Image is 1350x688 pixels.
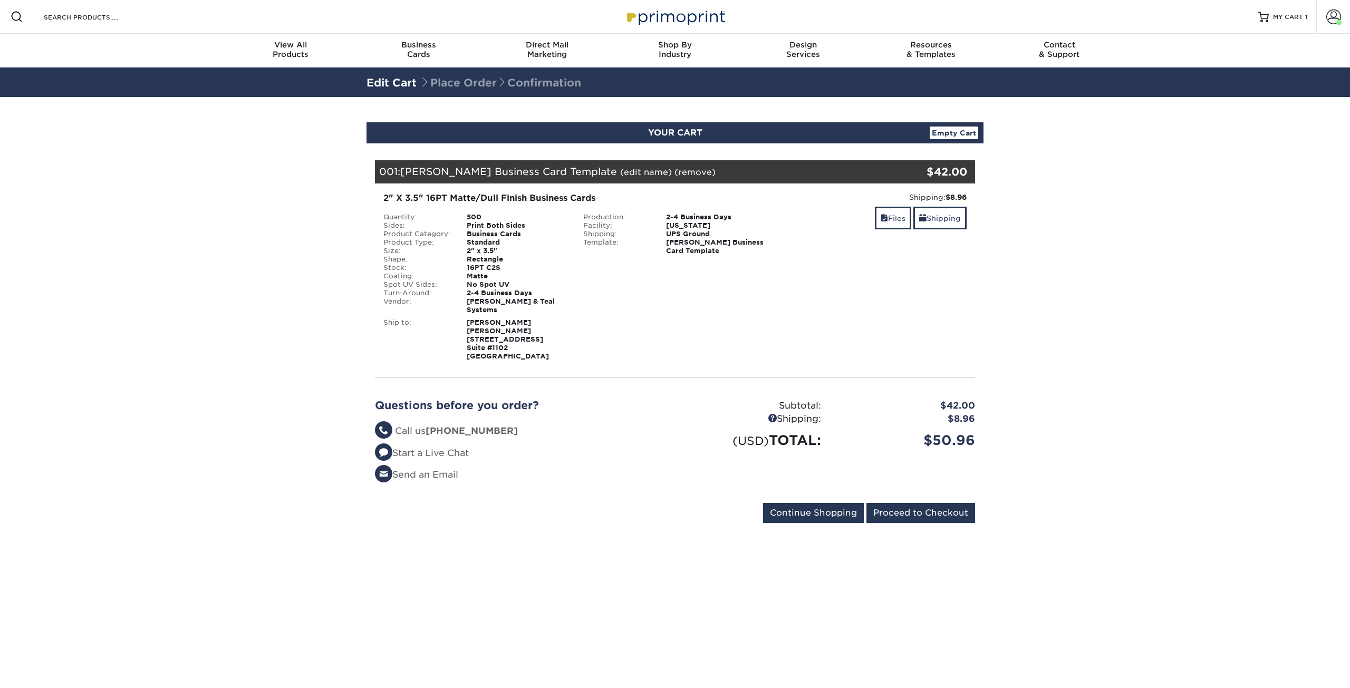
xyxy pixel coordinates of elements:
span: 1 [1305,13,1308,21]
div: 2" X 3.5" 16PT Matte/Dull Finish Business Cards [383,192,767,205]
div: Size: [375,247,459,255]
a: (remove) [674,167,716,177]
span: Direct Mail [483,40,611,50]
span: Resources [867,40,995,50]
a: Shipping [913,207,967,229]
div: Business Cards [459,230,575,238]
input: Proceed to Checkout [866,503,975,523]
strong: [PERSON_NAME] [PERSON_NAME] [STREET_ADDRESS] Suite #1102 [GEOGRAPHIC_DATA] [467,318,549,360]
div: 2" x 3.5" [459,247,575,255]
div: Template: [575,238,659,255]
div: Shipping: [575,230,659,238]
strong: [PHONE_NUMBER] [426,425,518,436]
span: files [881,214,888,222]
div: Production: [575,213,659,221]
div: Product Category: [375,230,459,238]
span: View All [227,40,355,50]
a: Direct MailMarketing [483,34,611,67]
div: $42.00 [829,399,983,413]
div: Quantity: [375,213,459,221]
h2: Questions before you order? [375,399,667,412]
div: Spot UV Sides: [375,280,459,289]
div: Print Both Sides [459,221,575,230]
div: Services [739,40,867,59]
a: Files [875,207,911,229]
strong: $8.96 [946,193,967,201]
a: Start a Live Chat [375,448,469,458]
div: Coating: [375,272,459,280]
span: Place Order Confirmation [420,76,581,89]
input: SEARCH PRODUCTS..... [43,11,146,23]
a: View AllProducts [227,34,355,67]
div: Standard [459,238,575,247]
li: Call us [375,424,667,438]
img: Primoprint [622,5,728,28]
a: Edit Cart [367,76,417,89]
span: Contact [995,40,1123,50]
div: [US_STATE] [658,221,775,230]
div: 001: [375,160,875,183]
a: Shop ByIndustry [611,34,739,67]
a: Resources& Templates [867,34,995,67]
span: shipping [919,214,927,222]
div: TOTAL: [675,430,829,450]
div: Shipping: [675,412,829,426]
div: Products [227,40,355,59]
div: No Spot UV [459,280,575,289]
div: 16PT C2S [459,264,575,272]
div: Facility: [575,221,659,230]
div: [PERSON_NAME] & Teal Systems [459,297,575,314]
div: Vendor: [375,297,459,314]
div: $8.96 [829,412,983,426]
div: Sides: [375,221,459,230]
div: & Templates [867,40,995,59]
div: Rectangle [459,255,575,264]
div: Subtotal: [675,399,829,413]
div: 2-4 Business Days [658,213,775,221]
div: $50.96 [829,430,983,450]
a: Empty Cart [930,127,978,139]
span: Shop By [611,40,739,50]
div: Industry [611,40,739,59]
div: 500 [459,213,575,221]
div: Turn-Around: [375,289,459,297]
a: (edit name) [620,167,672,177]
div: Matte [459,272,575,280]
span: Design [739,40,867,50]
div: Product Type: [375,238,459,247]
div: UPS Ground [658,230,775,238]
small: (USD) [732,434,769,448]
span: Business [355,40,483,50]
div: $42.00 [875,164,967,180]
div: & Support [995,40,1123,59]
div: Cards [355,40,483,59]
span: MY CART [1273,13,1303,22]
div: Shipping: [783,192,967,202]
span: YOUR CART [648,128,702,138]
a: BusinessCards [355,34,483,67]
div: Shape: [375,255,459,264]
a: DesignServices [739,34,867,67]
div: 2-4 Business Days [459,289,575,297]
div: [PERSON_NAME] Business Card Template [658,238,775,255]
a: Send an Email [375,469,458,480]
div: Stock: [375,264,459,272]
div: Ship to: [375,318,459,361]
div: Marketing [483,40,611,59]
a: Contact& Support [995,34,1123,67]
input: Continue Shopping [763,503,864,523]
span: [PERSON_NAME] Business Card Template [400,166,617,177]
